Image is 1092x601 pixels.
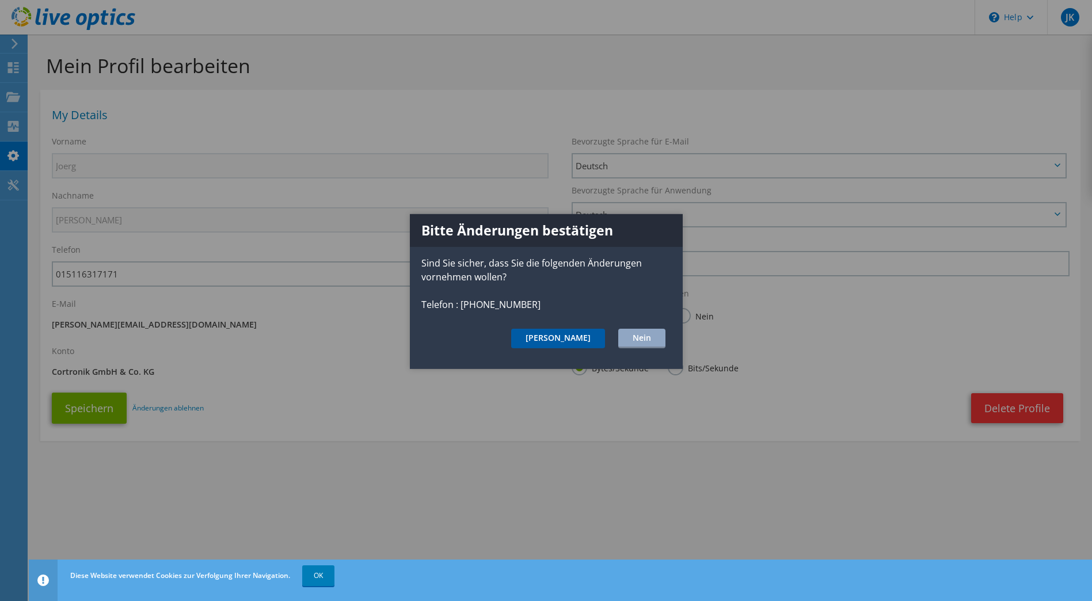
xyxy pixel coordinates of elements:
h1: Bitte Änderungen bestätigen [410,214,683,247]
a: OK [302,565,334,586]
button: Nein [618,329,665,348]
span: Diese Website verwendet Cookies zur Verfolgung Ihrer Navigation. [70,570,290,580]
button: [PERSON_NAME] [511,329,605,348]
p: Sind Sie sicher, dass Sie die folgenden Änderungen vornehmen wollen? [410,256,683,284]
p: Telefon : [PHONE_NUMBER] [410,298,683,311]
